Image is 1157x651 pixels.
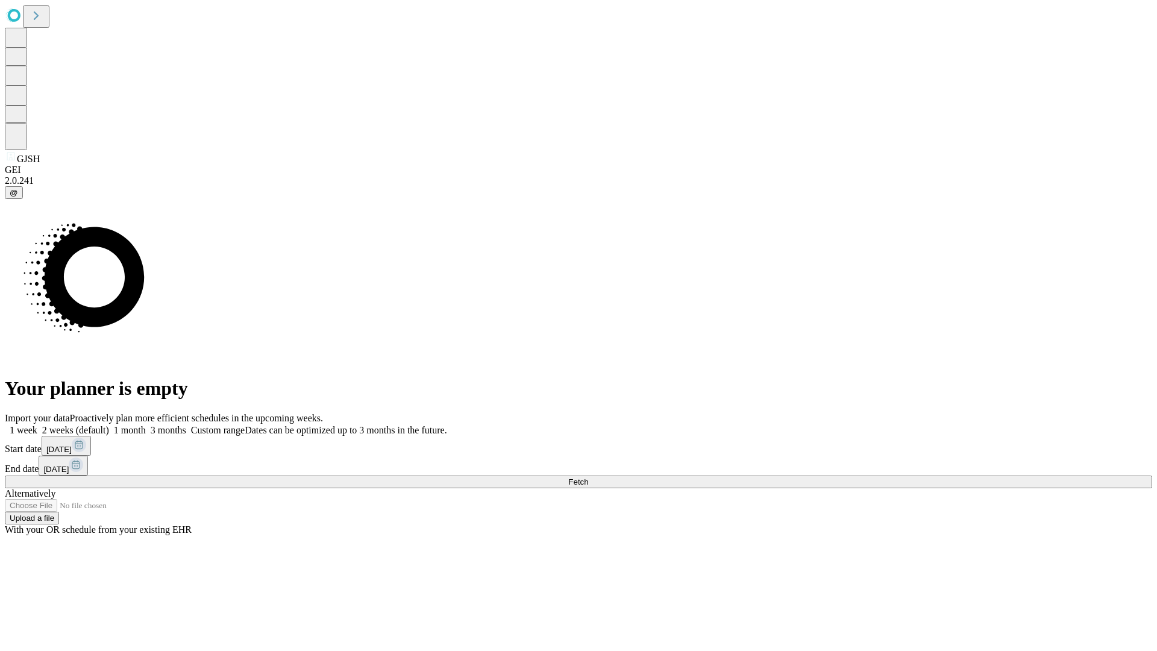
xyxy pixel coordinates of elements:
button: Upload a file [5,512,59,524]
span: Proactively plan more efficient schedules in the upcoming weeks. [70,413,323,423]
span: Import your data [5,413,70,423]
span: 1 month [114,425,146,435]
span: 2 weeks (default) [42,425,109,435]
span: [DATE] [43,465,69,474]
button: @ [5,186,23,199]
span: Dates can be optimized up to 3 months in the future. [245,425,447,435]
button: [DATE] [42,436,91,456]
h1: Your planner is empty [5,377,1152,400]
span: GJSH [17,154,40,164]
span: [DATE] [46,445,72,454]
button: [DATE] [39,456,88,476]
span: Custom range [191,425,245,435]
div: End date [5,456,1152,476]
span: @ [10,188,18,197]
span: 3 months [151,425,186,435]
div: Start date [5,436,1152,456]
span: 1 week [10,425,37,435]
span: Alternatively [5,488,55,498]
button: Fetch [5,476,1152,488]
span: With your OR schedule from your existing EHR [5,524,192,535]
div: GEI [5,165,1152,175]
div: 2.0.241 [5,175,1152,186]
span: Fetch [568,477,588,486]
